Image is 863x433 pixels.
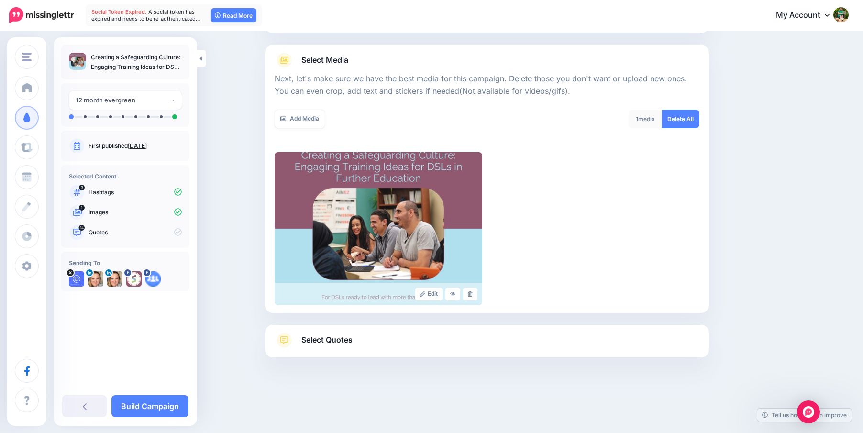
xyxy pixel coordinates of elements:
img: 6a679deb4fba9c243aff25f3e4e36624_large.jpg [275,152,482,305]
img: picture-bsa61820.png [126,271,142,287]
img: QkpPYN4N-39261.jpg [69,271,84,287]
span: A social token has expired and needs to be re-authenticated… [91,9,200,22]
p: Quotes [89,228,182,237]
img: menu.png [22,53,32,61]
p: Images [89,208,182,217]
div: Open Intercom Messenger [797,400,820,423]
p: Hashtags [89,188,182,197]
a: Select Quotes [275,333,699,357]
img: aDtjnaRy1nj-bsa145301.png [145,271,161,287]
span: Select Quotes [301,333,353,346]
a: Add Media [275,110,325,128]
h4: Sending To [69,259,182,266]
span: Social Token Expired. [91,9,147,15]
span: 1 [636,115,638,122]
img: 6a679deb4fba9c243aff25f3e4e36624_thumb.jpg [69,53,86,70]
p: Creating a Safeguarding Culture: Engaging Training Ideas for DSLs in Further Education [91,53,182,72]
span: 14 [79,225,85,231]
a: Tell us how we can improve [757,409,852,422]
img: 1729432775995-39259.png [88,271,103,287]
img: Missinglettr [9,7,74,23]
a: Delete All [662,110,699,128]
span: 3 [79,185,85,190]
span: Select Media [301,54,348,67]
a: Edit [415,288,443,300]
a: [DATE] [128,142,147,149]
a: My Account [766,4,849,27]
p: First published [89,142,182,150]
div: Select Media [275,68,699,305]
img: 1729432775995-39259.png [107,271,122,287]
div: media [629,110,662,128]
p: Next, let's make sure we have the best media for this campaign. Delete those you don't want or up... [275,73,699,98]
button: 12 month evergreen [69,91,182,110]
span: 1 [79,205,85,211]
a: Read More [211,8,256,22]
div: 12 month evergreen [76,95,170,106]
a: Select Media [275,53,699,68]
h4: Selected Content [69,173,182,180]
